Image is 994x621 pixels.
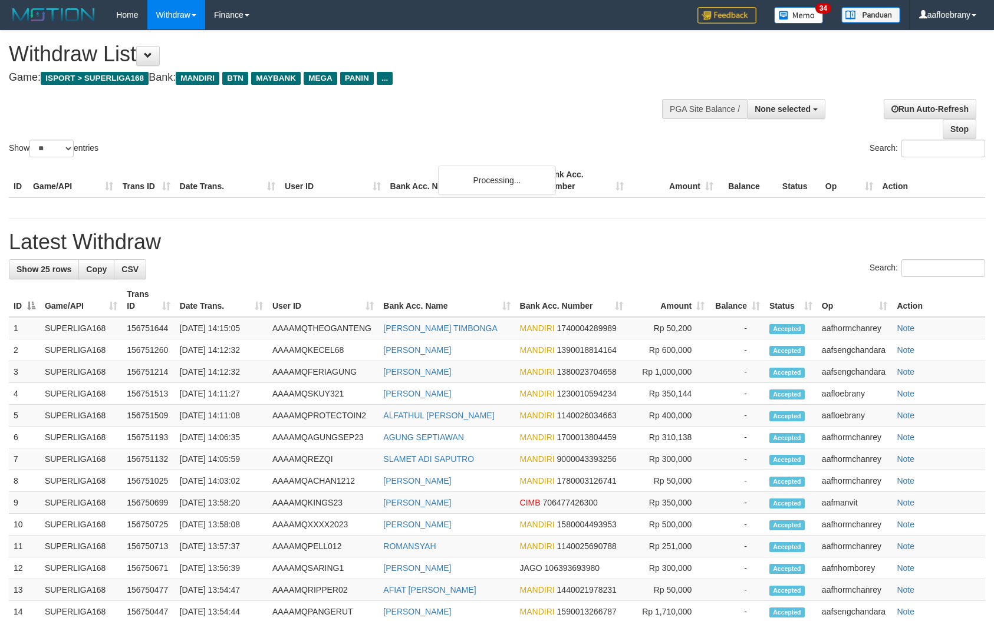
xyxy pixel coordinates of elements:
[628,536,709,557] td: Rp 251,000
[628,339,709,361] td: Rp 600,000
[520,323,555,333] span: MANDIRI
[383,520,451,529] a: [PERSON_NAME]
[40,470,122,492] td: SUPERLIGA168
[557,411,617,420] span: Copy 1140026034663 to clipboard
[628,405,709,427] td: Rp 400,000
[304,72,337,85] span: MEGA
[870,259,985,277] label: Search:
[709,448,765,470] td: -
[897,607,914,616] a: Note
[628,164,718,197] th: Amount
[268,514,378,536] td: AAAAMQXXXX2023
[897,323,914,333] a: Note
[709,427,765,448] td: -
[175,536,268,557] td: [DATE] 13:57:37
[539,164,629,197] th: Bank Acc. Number
[709,492,765,514] td: -
[557,432,617,442] span: Copy 1700013804459 to clipboard
[709,361,765,383] td: -
[545,563,600,573] span: Copy 106393693980 to clipboard
[40,448,122,470] td: SUPERLIGA168
[29,140,74,157] select: Showentries
[122,317,175,339] td: 156751644
[40,579,122,601] td: SUPERLIGA168
[709,383,765,405] td: -
[268,405,378,427] td: AAAAMQPROTECTOIN2
[175,579,268,601] td: [DATE] 13:54:47
[40,492,122,514] td: SUPERLIGA168
[901,140,985,157] input: Search:
[557,520,617,529] span: Copy 1580004493953 to clipboard
[709,283,765,317] th: Balance: activate to sort column ascending
[769,586,805,596] span: Accepted
[9,383,40,405] td: 4
[557,541,617,551] span: Copy 1140025690788 to clipboard
[520,520,555,529] span: MANDIRI
[557,323,617,333] span: Copy 1740004289989 to clipboard
[897,411,914,420] a: Note
[515,283,628,317] th: Bank Acc. Number: activate to sort column ascending
[817,536,893,557] td: aafhormchanrey
[268,492,378,514] td: AAAAMQKINGS23
[383,607,451,616] a: [PERSON_NAME]
[86,265,107,274] span: Copy
[628,557,709,579] td: Rp 300,000
[386,164,539,197] th: Bank Acc. Name
[122,557,175,579] td: 156750671
[628,283,709,317] th: Amount: activate to sort column ascending
[9,361,40,383] td: 3
[175,361,268,383] td: [DATE] 14:12:32
[520,454,555,464] span: MANDIRI
[897,389,914,398] a: Note
[122,536,175,557] td: 156750713
[769,433,805,443] span: Accepted
[40,536,122,557] td: SUPERLIGA168
[557,607,617,616] span: Copy 1590013266787 to clipboard
[628,383,709,405] td: Rp 350,144
[340,72,374,85] span: PANIN
[378,283,515,317] th: Bank Acc. Name: activate to sort column ascending
[520,345,555,355] span: MANDIRI
[9,42,651,66] h1: Withdraw List
[17,265,71,274] span: Show 25 rows
[268,427,378,448] td: AAAAMQAGUNGSEP23
[709,470,765,492] td: -
[9,140,98,157] label: Show entries
[897,432,914,442] a: Note
[778,164,821,197] th: Status
[9,339,40,361] td: 2
[557,476,617,485] span: Copy 1780003126741 to clipboard
[438,166,556,195] div: Processing...
[175,164,280,197] th: Date Trans.
[897,585,914,594] a: Note
[709,557,765,579] td: -
[9,579,40,601] td: 13
[520,541,555,551] span: MANDIRI
[122,383,175,405] td: 156751513
[870,140,985,157] label: Search:
[901,259,985,277] input: Search:
[817,383,893,405] td: aafloebrany
[817,317,893,339] td: aafhormchanrey
[121,265,139,274] span: CSV
[383,476,451,485] a: [PERSON_NAME]
[383,498,451,507] a: [PERSON_NAME]
[817,470,893,492] td: aafhormchanrey
[709,405,765,427] td: -
[709,579,765,601] td: -
[383,432,464,442] a: AGUNG SEPTIAWAN
[122,405,175,427] td: 156751509
[268,283,378,317] th: User ID: activate to sort column ascending
[520,607,555,616] span: MANDIRI
[769,542,805,552] span: Accepted
[821,164,878,197] th: Op
[175,448,268,470] td: [DATE] 14:05:59
[122,492,175,514] td: 156750699
[769,520,805,530] span: Accepted
[747,99,825,119] button: None selected
[122,427,175,448] td: 156751193
[520,411,555,420] span: MANDIRI
[383,323,497,333] a: [PERSON_NAME] TIMBONGA
[268,579,378,601] td: AAAAMQRIPPER02
[817,283,893,317] th: Op: activate to sort column ascending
